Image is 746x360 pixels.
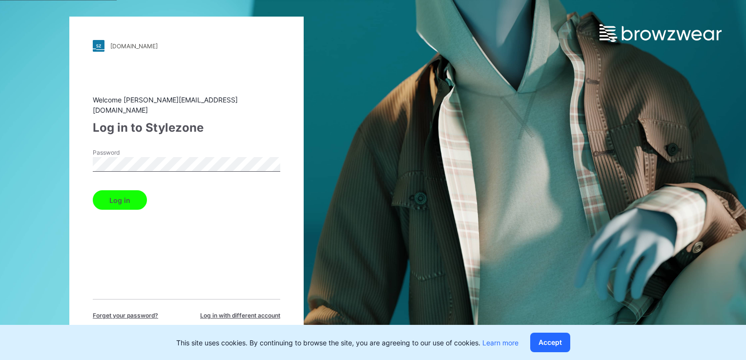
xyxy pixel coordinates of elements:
button: Accept [530,333,570,352]
div: Welcome [PERSON_NAME][EMAIL_ADDRESS][DOMAIN_NAME] [93,95,280,115]
img: stylezone-logo.562084cfcfab977791bfbf7441f1a819.svg [93,40,104,52]
a: Learn more [482,339,518,347]
label: Password [93,148,161,157]
span: Log in with different account [200,311,280,320]
button: Log in [93,190,147,210]
p: This site uses cookies. By continuing to browse the site, you are agreeing to our use of cookies. [176,338,518,348]
div: [DOMAIN_NAME] [110,42,158,50]
a: [DOMAIN_NAME] [93,40,280,52]
img: browzwear-logo.e42bd6dac1945053ebaf764b6aa21510.svg [600,24,722,42]
span: Forget your password? [93,311,158,320]
div: Log in to Stylezone [93,119,280,137]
